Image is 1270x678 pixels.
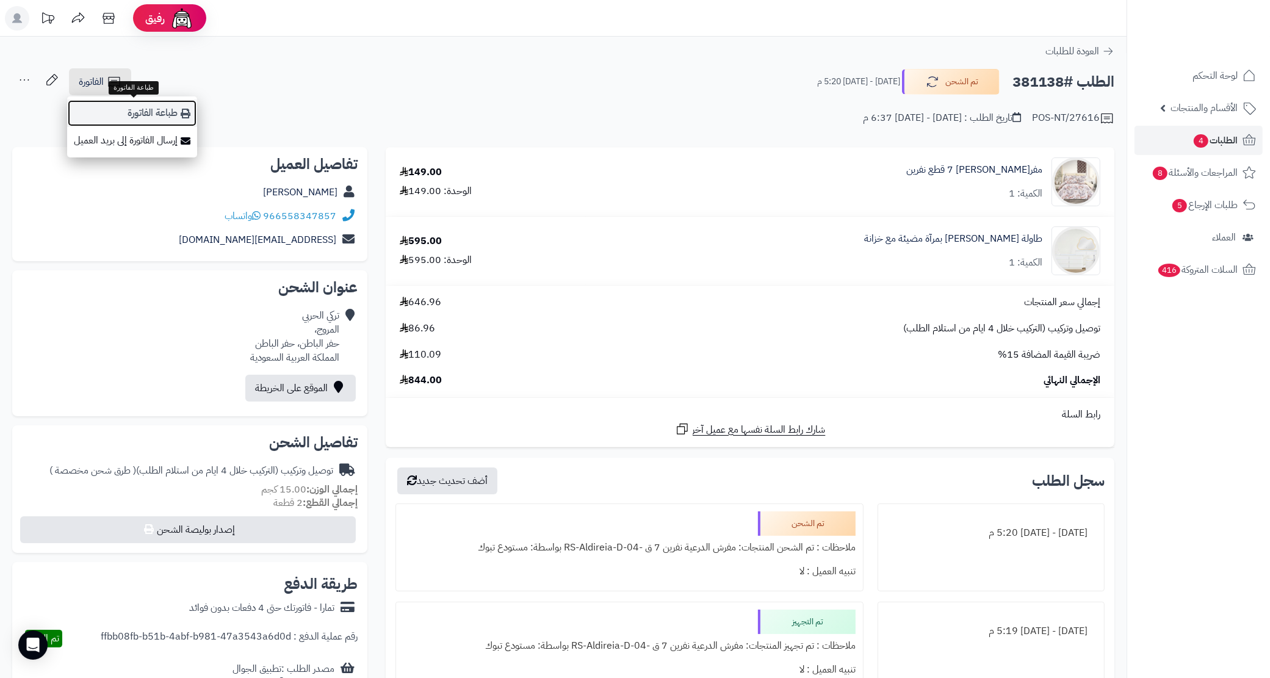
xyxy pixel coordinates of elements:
a: 966558347857 [263,209,336,223]
span: العودة للطلبات [1045,44,1099,59]
img: 1751436638-1-90x90.jpg [1052,157,1100,206]
a: [EMAIL_ADDRESS][DOMAIN_NAME] [179,233,336,247]
img: ai-face.png [170,6,194,31]
span: إجمالي سعر المنتجات [1024,295,1100,309]
small: 2 قطعة [273,496,358,510]
div: الوحدة: 595.00 [400,253,472,267]
a: [PERSON_NAME] [263,185,337,200]
span: ضريبة القيمة المضافة 15% [998,348,1100,362]
div: 595.00 [400,234,442,248]
a: العملاء [1135,223,1263,252]
span: السلات المتروكة [1157,261,1238,278]
strong: إجمالي الوزن: [306,482,358,497]
span: الفاتورة [79,74,104,89]
div: ملاحظات : تم الشحن المنتجات: مفرش الدرعية نفرين 7 ق -RS-Aldireia-D-04 بواسطة: مستودع تبوك [403,536,856,560]
div: الوحدة: 149.00 [400,184,472,198]
a: العودة للطلبات [1045,44,1114,59]
a: المراجعات والأسئلة8 [1135,158,1263,187]
div: ملاحظات : تم تجهيز المنتجات: مفرش الدرعية نفرين 7 ق -RS-Aldireia-D-04 بواسطة: مستودع تبوك [403,634,856,658]
a: إرسال الفاتورة إلى بريد العميل [67,127,197,154]
img: 1753514452-1-90x90.jpg [1052,226,1100,275]
span: ( طرق شحن مخصصة ) [49,463,136,478]
div: 149.00 [400,165,442,179]
a: طاولة [PERSON_NAME] بمرآة مضيئة مع خزانة [864,232,1042,246]
a: السلات المتروكة416 [1135,255,1263,284]
a: شارك رابط السلة نفسها مع عميل آخر [675,422,826,437]
span: رفيق [145,11,165,26]
small: 15.00 كجم [261,482,358,497]
div: POS-NT/27616 [1032,111,1114,126]
a: طباعة الفاتورة [67,99,197,127]
a: واتساب [225,209,261,223]
span: لوحة التحكم [1192,67,1238,84]
a: الموقع على الخريطة [245,375,356,402]
h3: سجل الطلب [1032,474,1105,488]
span: 5 [1172,198,1188,213]
span: 646.96 [400,295,441,309]
strong: إجمالي القطع: [303,496,358,510]
small: [DATE] - [DATE] 5:20 م [817,76,900,88]
span: العملاء [1212,229,1236,246]
a: الفاتورة [69,68,131,95]
button: إصدار بوليصة الشحن [20,516,356,543]
h2: عنوان الشحن [22,280,358,295]
div: تنبيه العميل : لا [403,560,856,583]
div: تمارا - فاتورتك حتى 4 دفعات بدون فوائد [189,601,334,615]
span: 110.09 [400,348,441,362]
span: شارك رابط السلة نفسها مع عميل آخر [693,423,826,437]
div: تاريخ الطلب : [DATE] - [DATE] 6:37 م [863,111,1021,125]
div: الكمية: 1 [1009,187,1042,201]
div: Open Intercom Messenger [18,630,48,660]
div: تم الشحن [758,511,856,536]
h2: طريقة الدفع [284,577,358,591]
a: تحديثات المنصة [32,6,63,34]
div: [DATE] - [DATE] 5:20 م [886,521,1097,545]
div: تركي الحربي المروج، حفر الباطن، حفر الباطن المملكة العربية السعودية [250,309,339,364]
div: الكمية: 1 [1009,256,1042,270]
span: 4 [1193,134,1209,148]
h2: الطلب #381138 [1012,70,1114,95]
div: تم التجهيز [758,610,856,634]
span: 86.96 [400,322,435,336]
span: 844.00 [400,373,442,388]
a: مفر[PERSON_NAME] 7 قطع نفرين [906,163,1042,177]
img: logo-2.png [1187,18,1258,44]
div: [DATE] - [DATE] 5:19 م [886,619,1097,643]
span: طلبات الإرجاع [1171,197,1238,214]
span: 8 [1152,166,1168,181]
h2: تفاصيل العميل [22,157,358,171]
a: الطلبات4 [1135,126,1263,155]
span: المراجعات والأسئلة [1152,164,1238,181]
h2: تفاصيل الشحن [22,435,358,450]
span: توصيل وتركيب (التركيب خلال 4 ايام من استلام الطلب) [903,322,1100,336]
div: رابط السلة [391,408,1109,422]
a: لوحة التحكم [1135,61,1263,90]
div: طباعة الفاتورة [109,81,159,95]
button: أضف تحديث جديد [397,467,497,494]
span: الطلبات [1192,132,1238,149]
button: تم الشحن [902,69,1000,95]
span: الإجمالي النهائي [1044,373,1100,388]
a: طلبات الإرجاع5 [1135,190,1263,220]
div: توصيل وتركيب (التركيب خلال 4 ايام من استلام الطلب) [49,464,333,478]
span: 416 [1158,263,1182,278]
div: رقم عملية الدفع : ffbb08fb-b51b-4abf-b981-47a3543a6d0d [101,630,358,647]
span: الأقسام والمنتجات [1171,99,1238,117]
